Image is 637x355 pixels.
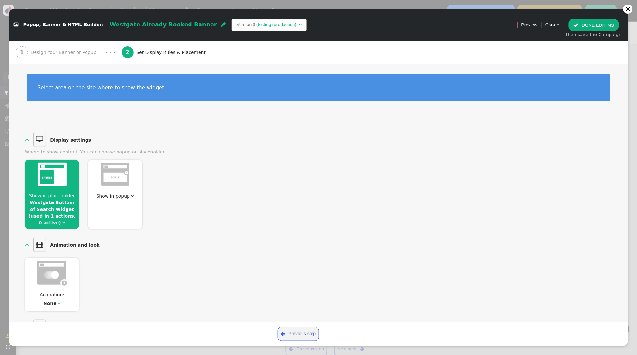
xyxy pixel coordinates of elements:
a: Preview [521,19,538,31]
b: Display settings [50,137,91,143]
span:  [33,237,46,252]
span: Popup, Banner & HTML Builder: [23,22,104,27]
span:  [25,136,29,143]
span:  [33,132,46,147]
img: animation_dimmed.png [37,261,67,286]
span:  [33,320,46,335]
div: then save the Campaign [566,31,622,38]
img: show_in_popup_dimmed.png [101,163,130,187]
span: Show in popup [97,193,130,199]
b: 2 [126,49,129,55]
span: Preview [521,22,538,28]
span: Animation: [37,291,67,298]
b: 1 [20,49,24,55]
span: Set Display Rules & Placement [136,49,208,56]
a: 1 Design Your Banner or Popup · · · [16,41,122,64]
span:  [62,221,65,225]
span:  [299,22,302,27]
span:  [573,23,579,28]
td: Version 3 [237,21,255,28]
a: 2 Set Display Rules & Placement [122,41,220,64]
div: None [43,300,57,307]
a:   Display settings [25,132,94,147]
span:  [25,241,29,248]
span:  [221,22,226,27]
td: (testing+production) [255,21,297,28]
a: Westgate Bottom of Search Widget (used in 1 actions, 0 active) [28,200,76,225]
a: Previous step [278,327,319,341]
a:   Display scenario [25,320,95,335]
b: Animation and look [50,242,99,248]
div: Where to show content. You can choose popup or placeholder. [25,149,612,155]
span: Show in placeholder [29,193,75,198]
div: · · · [105,48,116,57]
span: Design Your Banner or Popup [31,49,99,56]
span:  [14,23,18,27]
div: Select area on the site where to show the widget. [37,84,600,91]
span:  [131,194,134,198]
img: show_in_container.png [38,163,67,186]
span:  [58,301,61,306]
span:  [281,330,285,338]
a:   Animation and look [25,237,103,252]
a: Cancel [545,22,560,27]
span: Westgate Already Booked Banner [110,21,217,28]
button: DONE EDITING [569,19,619,31]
